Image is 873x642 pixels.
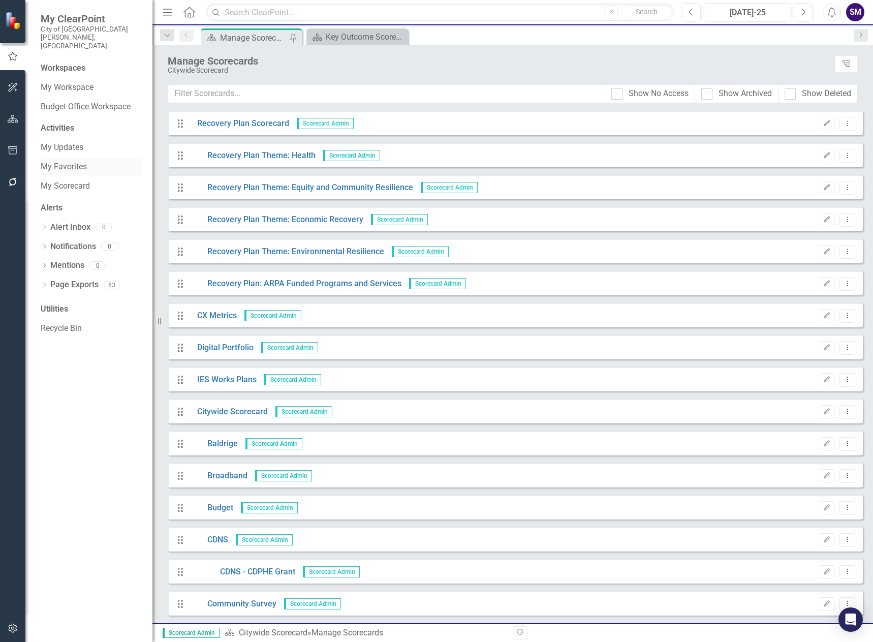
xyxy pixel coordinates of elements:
[50,241,96,253] a: Notifications
[220,32,287,44] div: Manage Scorecards
[245,438,302,449] span: Scorecard Admin
[846,3,864,21] button: SM
[41,82,142,94] a: My Workspace
[41,123,142,134] div: Activities
[255,470,312,481] span: Scorecard Admin
[41,63,85,74] div: Workspaces
[104,281,120,289] div: 63
[636,8,658,16] span: Search
[326,30,406,43] div: Key Outcome Scorecard
[50,222,90,233] a: Alert Inbox
[190,470,247,482] a: Broadband
[190,406,268,418] a: Citywide Scorecard
[261,342,318,353] span: Scorecard Admin
[225,627,505,639] div: » Manage Scorecards
[190,502,233,514] a: Budget
[838,607,863,632] div: Open Intercom Messenger
[421,182,478,193] span: Scorecard Admin
[190,342,254,354] a: Digital Portfolio
[41,323,142,334] a: Recycle Bin
[41,180,142,192] a: My Scorecard
[41,303,142,315] div: Utilities
[244,310,301,321] span: Scorecard Admin
[629,88,689,100] div: Show No Access
[239,628,307,637] a: Citywide Scorecard
[50,260,84,271] a: Mentions
[101,242,117,251] div: 0
[303,566,360,577] span: Scorecard Admin
[50,279,99,291] a: Page Exports
[190,182,413,194] a: Recovery Plan Theme: Equity and Community Resilience
[168,55,830,67] div: Manage Scorecards
[190,246,384,258] a: Recovery Plan Theme: Environmental Resilience
[41,13,142,25] span: My ClearPoint
[41,161,142,173] a: My Favorites
[89,261,106,270] div: 0
[206,4,674,21] input: Search ClearPoint...
[409,278,466,289] span: Scorecard Admin
[190,598,276,610] a: Community Survey
[284,598,341,609] span: Scorecard Admin
[241,502,298,513] span: Scorecard Admin
[264,374,321,385] span: Scorecard Admin
[190,150,316,162] a: Recovery Plan Theme: Health
[190,278,401,290] a: Recovery Plan: ARPA Funded Programs and Services
[168,67,830,74] div: Citywide Scorecard
[719,88,772,100] div: Show Archived
[323,150,380,161] span: Scorecard Admin
[41,142,142,154] a: My Updates
[168,84,605,103] input: Filter Scorecards...
[190,534,228,546] a: CDNS
[297,118,354,129] span: Scorecard Admin
[707,7,788,19] div: [DATE]-25
[41,202,142,214] div: Alerts
[236,534,293,545] span: Scorecard Admin
[190,566,295,578] a: CDNS - CDPHE Grant
[704,3,791,21] button: [DATE]-25
[392,246,449,257] span: Scorecard Admin
[163,628,220,638] span: Scorecard Admin
[309,30,406,43] a: Key Outcome Scorecard
[802,88,851,100] div: Show Deleted
[190,438,238,450] a: Baldrige
[41,101,142,113] a: Budget Office Workspace
[41,25,142,50] small: City of [GEOGRAPHIC_DATA][PERSON_NAME], [GEOGRAPHIC_DATA]
[371,214,428,225] span: Scorecard Admin
[190,310,237,322] a: CX Metrics
[275,406,332,417] span: Scorecard Admin
[190,214,363,226] a: Recovery Plan Theme: Economic Recovery
[190,118,289,130] a: Recovery Plan Scorecard
[5,12,23,29] img: ClearPoint Strategy
[96,223,112,232] div: 0
[621,5,672,19] button: Search
[190,374,257,386] a: IES Works Plans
